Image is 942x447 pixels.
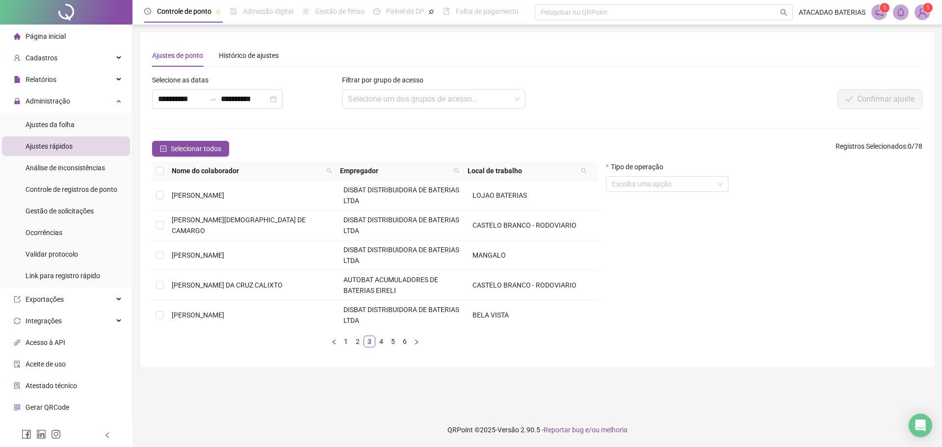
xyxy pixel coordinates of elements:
span: solution [14,382,21,389]
span: bell [896,8,905,17]
span: search [454,168,460,174]
span: Ajustes rápidos [26,142,73,150]
span: Controle de registros de ponto [26,185,117,193]
a: 6 [399,336,410,347]
span: sun [302,8,309,15]
span: Empregador [340,165,450,176]
span: [PERSON_NAME][DEMOGRAPHIC_DATA] DE CAMARGO [172,216,306,235]
span: AUTOBAT ACUMULADORES DE BATERIAS EIRELI [343,276,438,294]
span: pushpin [215,9,221,15]
span: DISBAT DISTRIBUIDORA DE BATERIAS LTDA [343,216,459,235]
span: [PERSON_NAME] DA CRUZ CALIXTO [172,281,283,289]
span: CASTELO BRANCO - RODOVIARIO [472,281,576,289]
span: Relatórios [26,76,56,83]
li: Página anterior [328,336,340,347]
span: lock [14,98,21,105]
span: Cadastros [26,54,57,62]
span: Local de trabalho [468,165,577,176]
button: Selecionar todos [152,141,229,157]
button: Confirmar ajuste [837,89,922,109]
span: : 0 / 78 [836,141,922,157]
span: Reportar bug e/ou melhoria [544,426,628,434]
span: clock-circle [144,8,151,15]
li: 6 [399,336,411,347]
span: search [581,168,587,174]
li: 2 [352,336,364,347]
span: Aceite de uso [26,360,66,368]
span: 1 [926,4,930,11]
span: left [104,432,111,439]
span: Análise de inconsistências [26,164,105,172]
span: Admissão digital [243,7,293,15]
span: Ocorrências [26,229,62,237]
span: api [14,339,21,346]
span: user-add [14,54,21,61]
li: Próxima página [411,336,422,347]
span: linkedin [36,429,46,439]
span: search [780,9,787,16]
div: Ajustes de ponto [152,50,203,61]
span: export [14,296,21,303]
span: BELA VISTA [472,311,509,319]
a: 2 [352,336,363,347]
span: Validar protocolo [26,250,78,258]
span: left [331,339,337,345]
sup: 1 [880,3,890,13]
span: Administração [26,97,70,105]
footer: QRPoint © 2025 - 2.90.5 - [132,413,942,447]
span: MANGALO [472,251,506,259]
a: 1 [340,336,351,347]
span: to [209,95,217,103]
span: check-square [160,145,167,152]
span: 1 [883,4,887,11]
div: Histórico de ajustes [219,50,279,61]
span: Gestão de férias [315,7,365,15]
span: search [452,163,462,178]
span: Ajustes da folha [26,121,75,129]
span: CASTELO BRANCO - RODOVIARIO [472,221,576,229]
li: 1 [340,336,352,347]
span: home [14,33,21,40]
a: 4 [376,336,387,347]
label: Filtrar por grupo de acesso [342,75,430,85]
img: 76675 [915,5,930,20]
span: Página inicial [26,32,66,40]
button: right [411,336,422,347]
span: Gestão de solicitações [26,207,94,215]
li: 4 [375,336,387,347]
span: search [579,163,589,178]
span: swap-right [209,95,217,103]
label: Tipo de operação [606,161,669,172]
span: file [14,76,21,83]
span: Versão [497,426,519,434]
span: facebook [22,429,31,439]
span: Link para registro rápido [26,272,100,280]
span: Acesso à API [26,339,65,346]
span: audit [14,361,21,368]
a: 5 [388,336,398,347]
span: Controle de ponto [157,7,211,15]
span: qrcode [14,404,21,411]
a: 3 [364,336,375,347]
span: search [326,168,332,174]
span: file-done [230,8,237,15]
span: notification [875,8,884,17]
span: Registros Selecionados [836,142,906,150]
span: [PERSON_NAME] [172,311,224,319]
span: DISBAT DISTRIBUIDORA DE BATERIAS LTDA [343,306,459,324]
span: instagram [51,429,61,439]
span: Nome do colaborador [172,165,322,176]
label: Selecione as datas [152,75,215,85]
span: pushpin [428,9,434,15]
span: Atestado técnico [26,382,77,390]
span: right [414,339,419,345]
div: Open Intercom Messenger [909,414,932,437]
span: Folha de pagamento [456,7,519,15]
span: ATACADAO BATERIAS [799,7,865,18]
button: left [328,336,340,347]
span: dashboard [373,8,380,15]
span: Gerar QRCode [26,403,69,411]
span: Painel do DP [386,7,424,15]
sup: Atualize o seu contato no menu Meus Dados [923,3,933,13]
